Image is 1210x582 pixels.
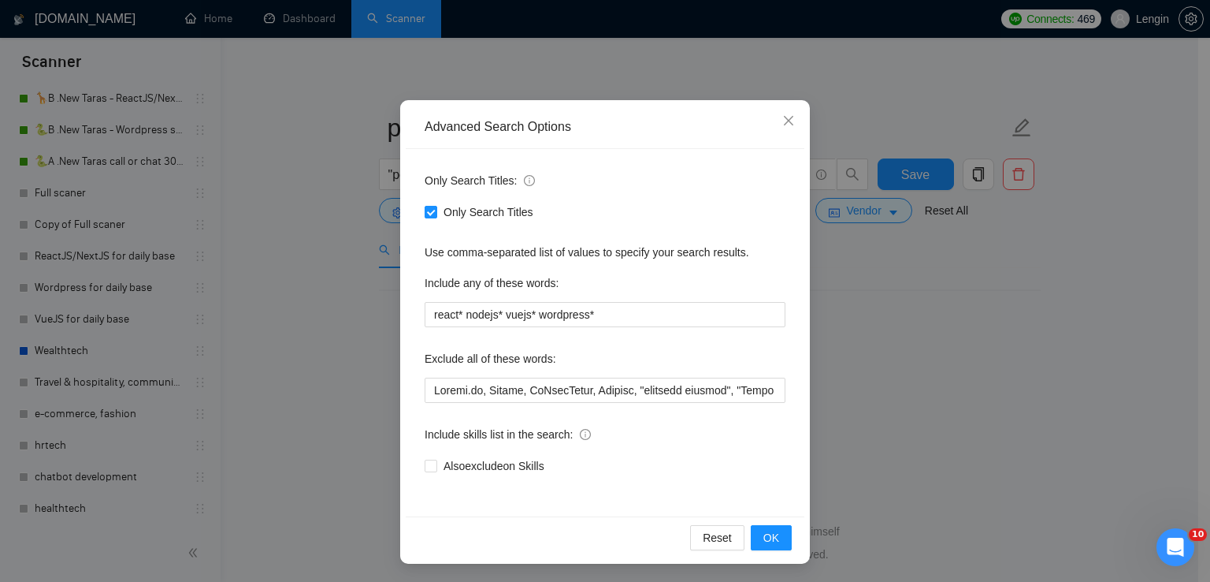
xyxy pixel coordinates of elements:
span: Only Search Titles: [425,172,535,189]
span: close [782,114,795,127]
label: Exclude all of these words: [425,346,556,371]
button: Reset [690,525,744,550]
span: Only Search Titles [437,203,540,221]
label: Include any of these words: [425,270,559,296]
iframe: Intercom live chat [1156,528,1194,566]
span: 10 [1189,528,1207,541]
span: Also exclude on Skills [437,457,551,475]
button: Close [767,100,810,143]
div: Use comma-separated list of values to specify your search results. [425,244,785,261]
div: Advanced Search Options [425,118,785,136]
span: Reset [703,529,732,547]
span: OK [763,529,779,547]
span: Include skills list in the search: [425,426,591,443]
span: info-circle [524,175,535,186]
span: info-circle [580,429,591,440]
button: OK [751,525,792,550]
